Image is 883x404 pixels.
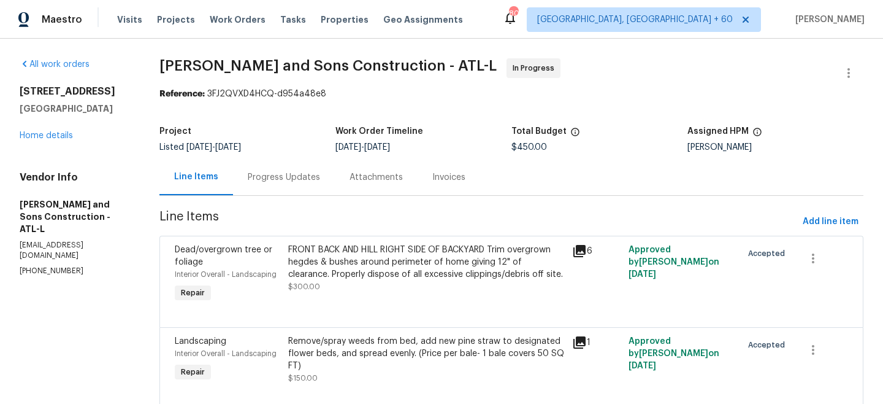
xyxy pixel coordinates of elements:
[511,127,567,136] h5: Total Budget
[513,62,559,74] span: In Progress
[790,14,865,26] span: [PERSON_NAME]
[752,127,762,143] span: The hpm assigned to this work order.
[335,127,423,136] h5: Work Order Timeline
[280,15,306,24] span: Tasks
[629,362,656,370] span: [DATE]
[288,335,564,372] div: Remove/spray weeds from bed, add new pine straw to designated flower beds, and spread evenly. (Pr...
[186,143,212,152] span: [DATE]
[335,143,361,152] span: [DATE]
[572,244,621,258] div: 6
[511,143,547,152] span: $450.00
[432,171,465,184] div: Invoices
[383,14,463,26] span: Geo Assignments
[335,143,390,152] span: -
[157,14,195,26] span: Projects
[42,14,82,26] span: Maestro
[364,143,390,152] span: [DATE]
[117,14,142,26] span: Visits
[210,14,266,26] span: Work Orders
[248,171,320,184] div: Progress Updates
[629,270,656,279] span: [DATE]
[20,171,130,184] h4: Vendor Info
[175,271,277,278] span: Interior Overall - Landscaping
[159,88,863,100] div: 3FJ2QVXD4HCQ-d954a48e8
[176,287,210,299] span: Repair
[176,366,210,378] span: Repair
[288,283,320,290] span: $300.00
[175,350,277,357] span: Interior Overall - Landscaping
[20,198,130,235] h5: [PERSON_NAME] and Sons Construction - ATL-L
[159,211,798,233] span: Line Items
[570,127,580,143] span: The total cost of line items that have been proposed by Opendoor. This sum includes line items th...
[20,85,130,98] h2: [STREET_ADDRESS]
[572,335,621,350] div: 1
[803,214,858,230] span: Add line item
[159,143,241,152] span: Listed
[350,171,403,184] div: Attachments
[186,143,241,152] span: -
[537,14,733,26] span: [GEOGRAPHIC_DATA], [GEOGRAPHIC_DATA] + 60
[629,246,719,279] span: Approved by [PERSON_NAME] on
[175,246,272,266] span: Dead/overgrown tree or foliage
[509,7,518,20] div: 800
[798,211,863,233] button: Add line item
[159,58,497,73] span: [PERSON_NAME] and Sons Construction - ATL-L
[174,171,218,183] div: Line Items
[20,240,130,261] p: [EMAIL_ADDRESS][DOMAIN_NAME]
[687,143,863,152] div: [PERSON_NAME]
[748,247,790,260] span: Accepted
[748,339,790,351] span: Accepted
[629,337,719,370] span: Approved by [PERSON_NAME] on
[321,14,369,26] span: Properties
[215,143,241,152] span: [DATE]
[20,266,130,276] p: [PHONE_NUMBER]
[175,337,226,346] span: Landscaping
[288,244,564,281] div: FRONT BACK AND HILL RIGHT SIDE OF BACKYARD Trim overgrown hegdes & bushes around perimeter of hom...
[20,60,90,69] a: All work orders
[20,131,73,140] a: Home details
[687,127,749,136] h5: Assigned HPM
[288,375,318,382] span: $150.00
[20,103,130,115] h5: [GEOGRAPHIC_DATA]
[159,127,191,136] h5: Project
[159,90,205,98] b: Reference:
